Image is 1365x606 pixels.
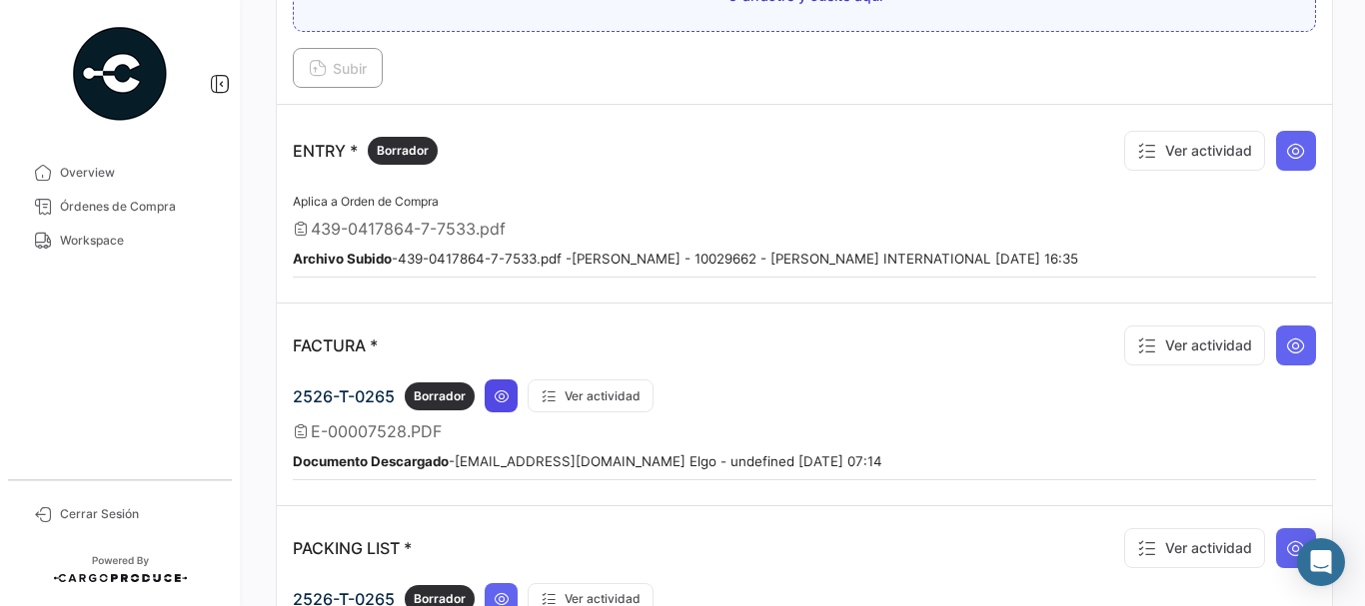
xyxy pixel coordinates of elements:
span: Overview [60,164,216,182]
a: Órdenes de Compra [16,190,224,224]
span: Órdenes de Compra [60,198,216,216]
span: Workspace [60,232,216,250]
span: Cerrar Sesión [60,505,216,523]
img: powered-by.png [70,24,170,124]
button: Ver actividad [1124,131,1265,171]
small: - 439-0417864-7-7533.pdf - [PERSON_NAME] - 10029662 - [PERSON_NAME] INTERNATIONAL [DATE] 16:35 [293,251,1078,267]
b: Documento Descargado [293,453,449,469]
button: Ver actividad [1124,528,1265,568]
b: Archivo Subido [293,251,392,267]
span: E-00007528.PDF [311,421,442,441]
p: PACKING LIST * [293,538,412,558]
p: FACTURA * [293,335,378,355]
small: - [EMAIL_ADDRESS][DOMAIN_NAME] Elgo - undefined [DATE] 07:14 [293,453,882,469]
button: Ver actividad [528,379,654,412]
span: 439-0417864-7-7533.pdf [311,219,506,239]
button: Ver actividad [1124,325,1265,365]
span: Borrador [414,387,466,405]
p: ENTRY * [293,137,438,165]
span: Borrador [377,142,429,160]
span: 2526-T-0265 [293,386,395,406]
button: Subir [293,48,383,88]
a: Overview [16,156,224,190]
span: Aplica a Orden de Compra [293,194,439,209]
span: Subir [309,60,367,77]
div: Abrir Intercom Messenger [1297,538,1345,586]
a: Workspace [16,224,224,258]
